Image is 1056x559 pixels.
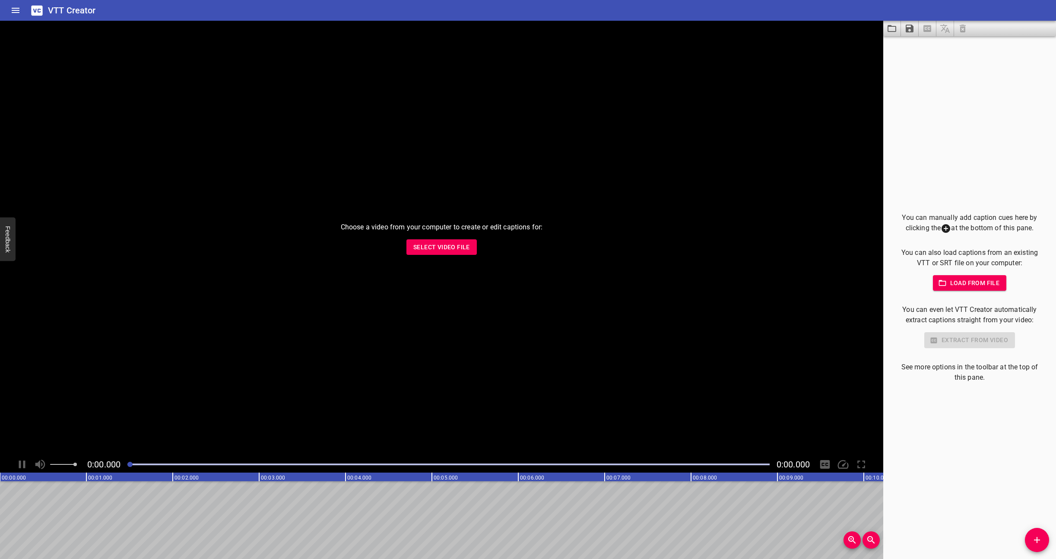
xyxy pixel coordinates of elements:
button: Zoom In [844,531,861,549]
text: 00:03.000 [261,475,285,481]
div: Toggle Full Screen [853,456,869,473]
span: Select a video in the pane to the left, then you can automatically extract captions. [919,21,936,36]
button: Select Video File [406,239,477,255]
div: Playback Speed [835,456,851,473]
button: Save captions to file [901,21,919,36]
p: Choose a video from your computer to create or edit captions for: [341,222,543,232]
div: Play progress [127,464,770,465]
text: 00:04.000 [347,475,371,481]
text: 00:05.000 [434,475,458,481]
span: Select Video File [413,242,470,253]
button: Zoom Out [863,531,880,549]
span: Add some captions below, then you can translate them. [936,21,954,36]
span: Current Time [87,459,121,470]
svg: Save captions to file [904,23,915,34]
text: 00:10.000 [866,475,890,481]
span: Video Duration [777,459,810,470]
p: See more options in the toolbar at the top of this pane. [897,362,1042,383]
button: Add Cue [1025,528,1049,552]
text: 00:02.000 [174,475,199,481]
text: 00:01.000 [88,475,112,481]
button: Load captions from file [883,21,901,36]
h6: VTT Creator [48,3,96,17]
span: Load from file [940,278,1000,289]
button: Load from file [933,275,1007,291]
p: You can manually add caption cues here by clicking the at the bottom of this pane. [897,213,1042,234]
text: 00:08.000 [693,475,717,481]
p: You can also load captions from an existing VTT or SRT file on your computer: [897,248,1042,268]
p: You can even let VTT Creator automatically extract captions straight from your video: [897,305,1042,325]
text: 00:06.000 [520,475,544,481]
div: Hide/Show Captions [817,456,833,473]
svg: Load captions from file [887,23,897,34]
text: 00:09.000 [779,475,803,481]
text: 00:07.000 [606,475,631,481]
div: Select a video in the pane to the left to use this feature [897,332,1042,348]
text: 00:00.000 [2,475,26,481]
